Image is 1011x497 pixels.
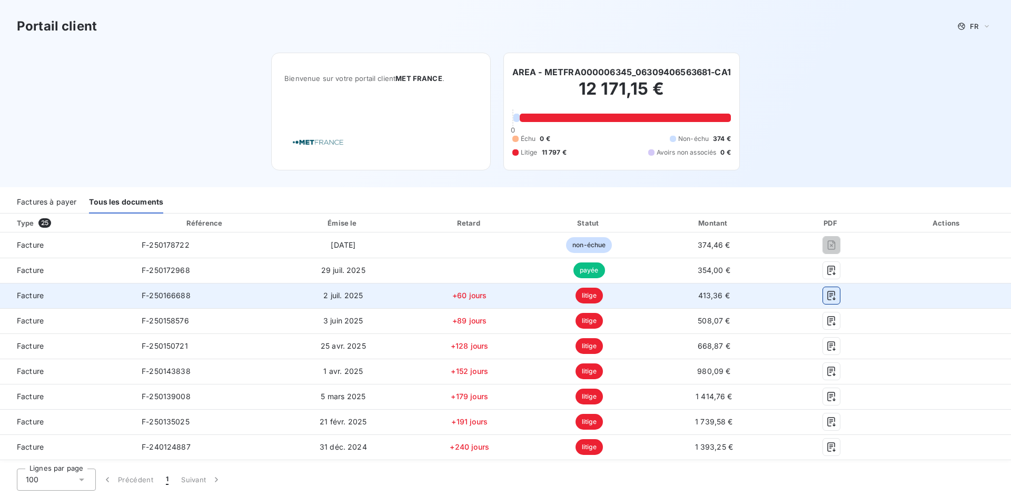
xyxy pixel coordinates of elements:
div: Tous les documents [89,191,163,214]
span: 100 [26,474,38,485]
span: 5 mars 2025 [321,392,365,401]
span: 2 juil. 2025 [323,291,363,300]
span: 508,07 € [698,316,730,325]
span: +89 jours [452,316,487,325]
div: Statut [532,218,646,228]
span: Facture [8,442,125,452]
span: litige [576,288,603,303]
span: Facture [8,316,125,326]
div: Référence [186,219,222,227]
span: 0 € [540,134,550,144]
span: Non-échu [678,134,709,144]
span: payée [573,262,605,278]
div: Actions [885,218,1009,228]
span: F-240124887 [142,442,191,451]
span: 0 [511,126,515,134]
span: litige [576,389,603,404]
h6: AREA - METFRA000006345_06309406563681-CA1 [512,66,731,78]
span: Échu [521,134,536,144]
span: 1 [166,474,168,485]
span: litige [576,414,603,430]
span: 1 avr. 2025 [323,367,363,376]
img: Company logo [284,127,352,157]
div: Factures à payer [17,191,76,214]
span: 374,46 € [698,240,730,249]
span: Bienvenue sur votre portail client . [284,74,478,83]
span: 25 [38,218,51,228]
span: [DATE] [331,240,355,249]
span: 31 déc. 2024 [320,442,367,451]
span: 3 juin 2025 [323,316,363,325]
span: Litige [521,148,538,157]
span: FR [970,22,978,31]
span: MET FRANCE [395,74,442,83]
button: Suivant [175,469,228,491]
h2: 12 171,15 € [512,78,731,110]
span: 1 393,25 € [695,442,734,451]
span: Facture [8,391,125,402]
span: 668,87 € [698,341,730,350]
span: Facture [8,366,125,377]
span: 29 juil. 2025 [321,266,365,275]
span: non-échue [566,237,612,253]
span: litige [576,439,603,455]
span: 980,09 € [697,367,730,376]
span: Facture [8,290,125,301]
span: litige [576,363,603,379]
span: Facture [8,417,125,427]
button: 1 [160,469,175,491]
span: 413,36 € [698,291,730,300]
span: 1 739,58 € [695,417,733,426]
h3: Portail client [17,17,97,36]
span: F-250172968 [142,266,190,275]
span: 354,00 € [698,266,730,275]
span: 25 avr. 2025 [321,341,366,350]
span: +191 jours [451,417,488,426]
span: 1 414,76 € [696,392,732,401]
span: Facture [8,265,125,276]
span: F-250178722 [142,240,190,249]
span: F-250158576 [142,316,189,325]
span: litige [576,313,603,329]
span: Facture [8,341,125,351]
span: F-250150721 [142,341,188,350]
span: +128 jours [451,341,489,350]
div: Émise le [280,218,407,228]
div: Retard [411,218,528,228]
span: F-250166688 [142,291,191,300]
span: 21 févr. 2025 [320,417,366,426]
span: 0 € [720,148,730,157]
span: F-250135025 [142,417,190,426]
span: F-250139008 [142,392,191,401]
span: Facture [8,240,125,250]
span: +179 jours [451,392,488,401]
span: litige [576,338,603,354]
span: +60 jours [452,291,487,300]
div: Type [11,218,131,228]
button: Précédent [96,469,160,491]
div: PDF [782,218,881,228]
span: 374 € [713,134,731,144]
span: 11 797 € [542,148,567,157]
span: +152 jours [451,367,488,376]
span: F-250143838 [142,367,191,376]
span: Avoirs non associés [657,148,717,157]
span: +240 jours [450,442,489,451]
div: Montant [650,218,778,228]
